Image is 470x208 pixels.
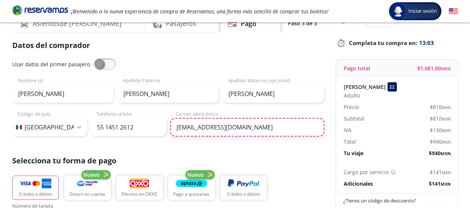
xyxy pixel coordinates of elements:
[288,19,317,27] p: Paso 3 de 3
[430,115,451,122] span: $ 810
[429,149,451,157] span: $ 940
[71,8,328,15] em: ¡Bienvenido a la nueva experiencia de compra de Reservamos, una forma más sencilla de comprar tus...
[442,170,451,175] small: MXN
[442,105,451,110] small: MXN
[116,176,163,200] button: Efectivo en OXXO
[16,125,22,129] img: MX
[220,176,267,200] button: Crédito o débito
[336,38,458,48] p: Completa tu compra en :
[12,176,59,200] button: Crédito o débito
[441,151,451,156] small: MXN
[344,180,373,188] p: Adicionales
[170,118,324,137] input: Correo electrónico
[12,4,68,16] i: Brand Logo
[344,83,386,91] p: [PERSON_NAME]
[441,181,451,187] small: MXN
[223,84,324,103] input: Apellido Materno (opcional)
[19,191,52,198] p: Crédito o débito
[227,191,260,198] p: Crédito o débito
[12,155,324,166] p: Selecciona tu forma de pago
[64,176,111,200] button: Dinero en cuenta
[12,61,90,68] span: Usar datos del primer pasajero
[241,19,256,29] h4: Pago
[344,138,356,145] p: Total
[417,64,451,72] span: $ 1,081.00
[344,126,351,134] p: IVA
[430,126,451,134] span: $ 130
[388,82,397,92] div: 22
[12,4,68,18] a: Brand Logo
[344,103,359,111] p: Precio
[430,168,451,176] span: $ 141
[12,40,324,51] p: Datos del comprador
[69,191,105,198] p: Dinero en cuenta
[33,19,121,29] h4: Asientos de [PERSON_NAME]
[344,92,360,99] span: Adulto
[442,116,451,122] small: MXN
[344,115,364,122] p: Subtotal
[173,191,210,198] p: Pago a quincenas
[117,84,219,103] input: Apellido Paterno
[419,39,434,47] span: 13:03
[344,64,370,72] p: Pago total
[442,128,451,133] small: MXN
[441,66,451,71] small: MXN
[12,84,114,103] input: Nombre (s)
[405,7,440,15] span: Iniciar sesión
[449,7,458,16] button: English
[343,197,451,205] p: ¿Tienes un código de descuento?
[168,176,215,200] button: Pago a quincenas
[344,168,389,176] p: Cargo por servicio
[91,118,166,137] input: Teléfono celular
[121,191,157,198] p: Efectivo en OXXO
[442,139,451,145] small: MXN
[83,171,100,179] span: Nuevo
[344,149,363,157] p: Tu viaje
[187,171,204,179] span: Nuevo
[430,103,451,111] span: $ 810
[429,180,451,188] span: $ 141
[430,138,451,145] span: $ 940
[166,19,196,29] h4: Pasajeros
